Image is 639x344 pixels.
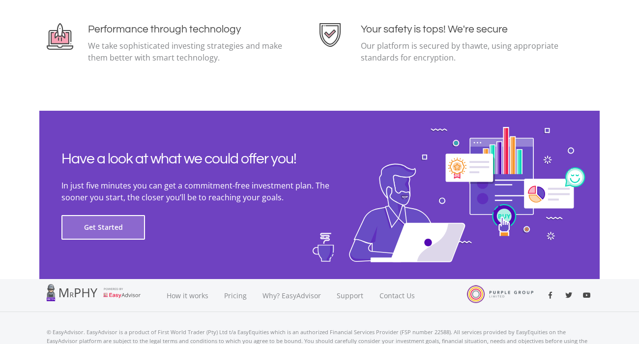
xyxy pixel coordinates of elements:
a: Why? EasyAdvisor [255,279,329,312]
h2: Have a look at what we could offer you! [61,150,356,168]
a: How it works [159,279,216,312]
p: Our platform is secured by thawte, using appropriate standards for encryption. [361,40,561,63]
button: Get Started [61,215,145,240]
a: Pricing [216,279,255,312]
a: Contact Us [372,279,424,312]
a: Support [329,279,372,312]
p: In just five minutes you can get a commitment-free investment plan. The sooner you start, the clo... [61,180,356,203]
h4: Performance through technology [88,23,288,35]
p: We take sophisticated investing strategies and make them better with smart technology. [88,40,288,63]
h4: Your safety is tops! We're secure [361,23,561,35]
